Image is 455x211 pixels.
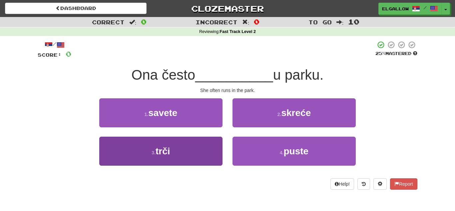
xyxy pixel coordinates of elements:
span: elgallow [382,6,409,12]
small: 2 . [277,112,281,117]
span: trči [156,146,170,156]
button: Help! [330,178,354,190]
span: Correct [92,19,125,25]
span: Score: [38,52,62,58]
strong: Fast Track Level 2 [220,29,256,34]
span: : [242,19,249,25]
small: 4 . [280,150,284,155]
a: Dashboard [5,3,147,14]
div: She often runs in the park. [38,87,417,94]
small: 3 . [152,150,156,155]
div: / [38,41,71,49]
span: u parku. [273,67,324,83]
a: Clozemaster [157,3,298,14]
span: 0 [66,50,71,58]
div: Mastered [375,51,417,57]
button: Report [390,178,417,190]
span: To go [308,19,332,25]
span: 25 % [375,51,385,56]
span: / [423,5,427,10]
span: 0 [254,18,259,26]
button: 1.savete [99,98,223,127]
span: skreće [281,108,311,118]
span: : [336,19,344,25]
button: 3.trči [99,137,223,166]
span: Incorrect [196,19,237,25]
span: savete [148,108,177,118]
small: 1 . [145,112,149,117]
span: : [129,19,137,25]
button: 4.puste [232,137,356,166]
span: 10 [348,18,359,26]
span: __________ [195,67,273,83]
button: Round history (alt+y) [357,178,370,190]
span: Ona često [132,67,195,83]
span: puste [284,146,309,156]
a: elgallow / [378,3,442,15]
span: 0 [141,18,147,26]
button: 2.skreće [232,98,356,127]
